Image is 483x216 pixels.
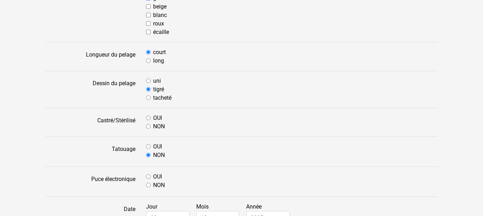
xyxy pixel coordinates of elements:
[153,77,161,85] label: uni
[153,151,165,159] label: NON
[146,153,151,157] input: NON
[146,78,151,83] input: uni
[146,50,151,54] input: court
[153,57,164,65] label: long
[153,19,164,28] label: roux
[40,48,141,65] label: Longueur du pelage
[153,85,164,94] label: tigré
[40,173,141,191] label: Puce électronique
[146,124,151,129] input: NON
[153,94,171,102] label: tacheté
[153,2,167,11] label: beige
[153,11,167,19] label: blanc
[40,77,141,102] label: Dessin du pelage
[146,87,151,92] input: tigré
[153,181,165,189] label: NON
[153,48,166,57] label: court
[40,142,141,161] label: Tatouage
[153,142,162,151] label: OUI
[153,28,169,36] label: écaille
[153,114,162,122] label: OUI
[146,144,151,149] input: OUI
[146,116,151,120] input: OUI
[153,122,165,131] label: NON
[146,95,151,100] input: tacheté
[146,174,151,179] input: OUI
[146,58,151,63] input: long
[146,183,151,187] input: NON
[40,114,141,131] label: Castré/Stérilisé
[153,173,162,181] label: OUI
